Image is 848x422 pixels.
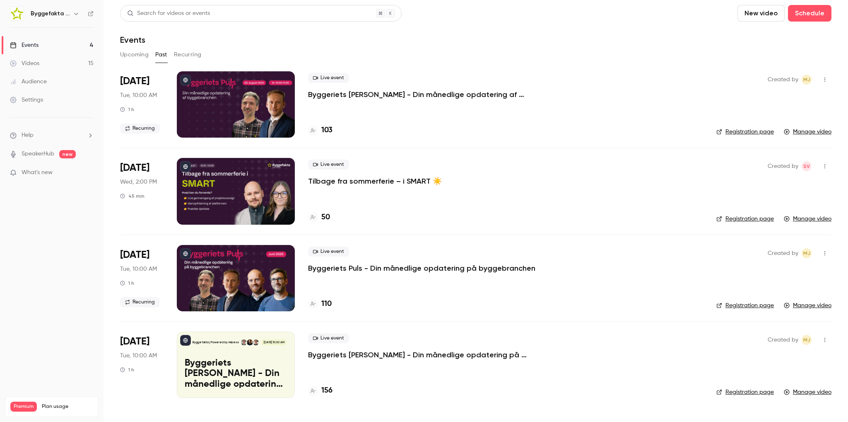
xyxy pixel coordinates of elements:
span: What's new [22,168,53,177]
span: Live event [308,160,349,170]
img: Byggefakta | Powered by Hubexo [10,7,24,20]
span: Created by [768,161,798,171]
button: New video [737,5,785,22]
a: Registration page [716,301,774,310]
span: [DATE] [120,335,149,348]
h4: 156 [321,385,332,396]
li: help-dropdown-opener [10,131,94,140]
button: Recurring [174,48,202,61]
div: Audience [10,78,47,86]
h4: 50 [321,212,330,223]
a: 50 [308,212,330,223]
span: Recurring [120,297,160,307]
span: Mads Toft Jensen [802,248,812,258]
a: Tilbage fra sommerferie – i SMART ☀️ [308,176,442,186]
h4: 110 [321,298,332,310]
div: Settings [10,96,43,104]
div: May 27 Tue, 10:00 AM (Europe/Copenhagen) [120,332,164,398]
a: Byggeriets [PERSON_NAME] - Din månedlige opdatering på byggebranchen - Maj 2025 [308,350,556,360]
a: Registration page [716,215,774,223]
a: Byggeriets [PERSON_NAME] - Din månedlige opdatering af byggebranchen [308,90,556,99]
div: 45 min [120,193,145,199]
span: Wed, 2:00 PM [120,178,157,186]
a: Byggeriets Puls - Din månedlige opdatering på byggebranchen - Maj 2025Byggefakta | Powered by Hub... [177,332,295,398]
h4: 103 [321,125,332,136]
span: Live event [308,333,349,343]
span: [DATE] 10:00 AM [261,340,287,345]
div: Events [10,41,39,49]
div: Aug 13 Wed, 2:00 PM (Europe/Copenhagen) [120,158,164,224]
span: Live event [308,247,349,257]
div: Aug 26 Tue, 10:00 AM (Europe/Copenhagen) [120,71,164,138]
span: SV [803,161,810,171]
img: Rasmus Schulian [253,340,259,345]
a: SpeakerHub [22,150,54,158]
span: Live event [308,73,349,83]
a: 103 [308,125,332,136]
div: Videos [10,59,39,68]
a: Manage video [784,215,831,223]
span: Tue, 10:00 AM [120,91,157,99]
h1: Events [120,35,145,45]
div: 1 h [120,280,134,286]
span: Created by [768,75,798,85]
p: Byggeriets [PERSON_NAME] - Din månedlige opdatering på byggebranchen - Maj 2025 [185,358,287,390]
a: Manage video [784,301,831,310]
a: 156 [308,385,332,396]
span: MJ [803,75,810,85]
span: MJ [803,248,810,258]
button: Schedule [788,5,831,22]
span: Mads Toft Jensen [802,335,812,345]
a: Registration page [716,388,774,396]
span: [DATE] [120,248,149,262]
span: Plan usage [42,403,93,410]
p: Byggefakta | Powered by Hubexo [193,340,239,344]
span: Tue, 10:00 AM [120,352,157,360]
a: Manage video [784,128,831,136]
span: [DATE] [120,161,149,175]
a: Byggeriets Puls - Din månedlige opdatering på byggebranchen [308,263,535,273]
span: [DATE] [120,75,149,88]
div: Search for videos or events [127,9,210,18]
span: Created by [768,248,798,258]
a: Registration page [716,128,774,136]
span: Premium [10,402,37,412]
div: 1 h [120,106,134,113]
button: Upcoming [120,48,149,61]
span: Tue, 10:00 AM [120,265,157,273]
div: Jun 24 Tue, 10:00 AM (Europe/Copenhagen) [120,245,164,311]
span: Created by [768,335,798,345]
span: new [59,150,76,158]
iframe: Noticeable Trigger [84,169,94,177]
button: Past [155,48,167,61]
span: Help [22,131,34,140]
span: Recurring [120,124,160,133]
span: Mads Toft Jensen [802,75,812,85]
img: Lasse Lundqvist [241,340,247,345]
img: Thomas Simonsen [247,340,253,345]
span: MJ [803,335,810,345]
a: Manage video [784,388,831,396]
div: 1 h [120,366,134,373]
span: Simon Vollmer [802,161,812,171]
a: 110 [308,298,332,310]
h6: Byggefakta | Powered by Hubexo [31,10,70,18]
